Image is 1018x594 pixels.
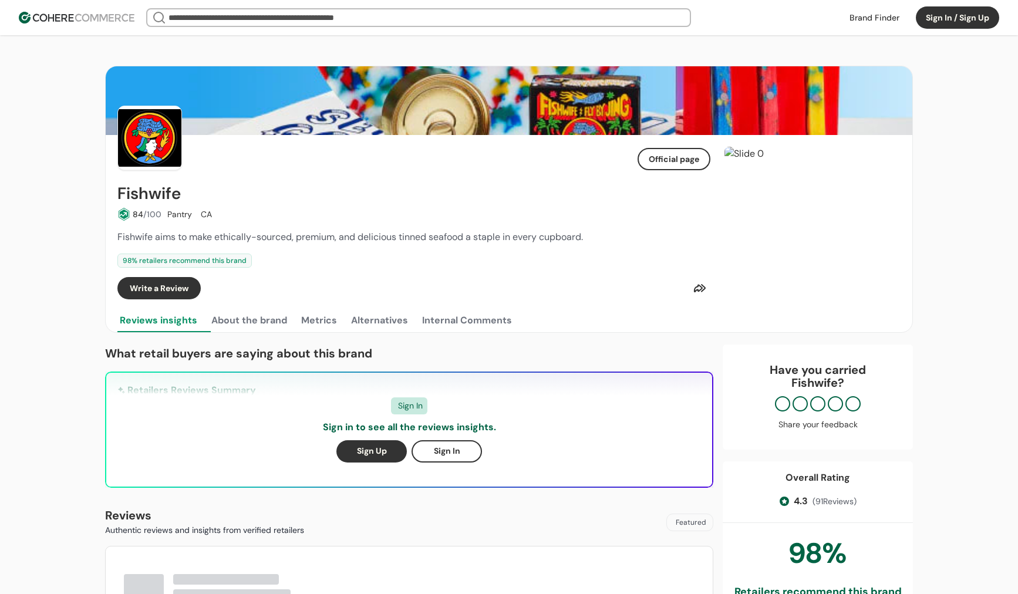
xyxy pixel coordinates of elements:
button: About the brand [209,309,289,332]
button: Previous Slide [730,206,750,226]
img: Cohere Logo [19,12,134,23]
p: Sign in to see all the reviews insights. [323,420,496,434]
img: Brand Photo [117,106,182,170]
button: Sign In [412,440,482,463]
button: Next Slide [875,206,895,226]
span: Fishwife aims to make ethically-sourced, premium, and delicious tinned seafood a staple in every ... [117,231,583,243]
button: Official page [638,148,710,170]
div: Share your feedback [734,419,901,431]
div: Have you carried [734,363,901,389]
span: 4.3 [794,494,808,508]
p: Authentic reviews and insights from verified retailers [105,524,304,536]
h2: Fishwife [117,184,181,203]
button: Write a Review [117,277,201,299]
span: Featured [676,517,706,528]
div: Internal Comments [422,313,512,328]
b: Reviews [105,508,151,523]
button: Reviews insights [117,309,200,332]
p: Fishwife ? [734,376,901,389]
img: Slide 0 [724,147,901,285]
button: Metrics [299,309,339,332]
div: 98 % [789,532,847,575]
button: Alternatives [349,309,410,332]
button: Sign In / Sign Up [916,6,999,29]
div: Pantry [167,208,192,221]
div: Slide 1 [724,147,901,285]
p: What retail buyers are saying about this brand [105,345,713,362]
span: /100 [143,209,161,220]
img: Brand cover image [106,66,912,135]
div: Carousel [724,147,901,285]
div: CA [198,208,212,221]
span: 84 [133,209,143,220]
span: ( 91 Reviews) [813,495,857,508]
div: 98 % retailers recommend this brand [117,254,252,268]
div: Overall Rating [786,471,850,485]
span: Sign In [398,400,423,412]
button: Sign Up [336,440,407,463]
